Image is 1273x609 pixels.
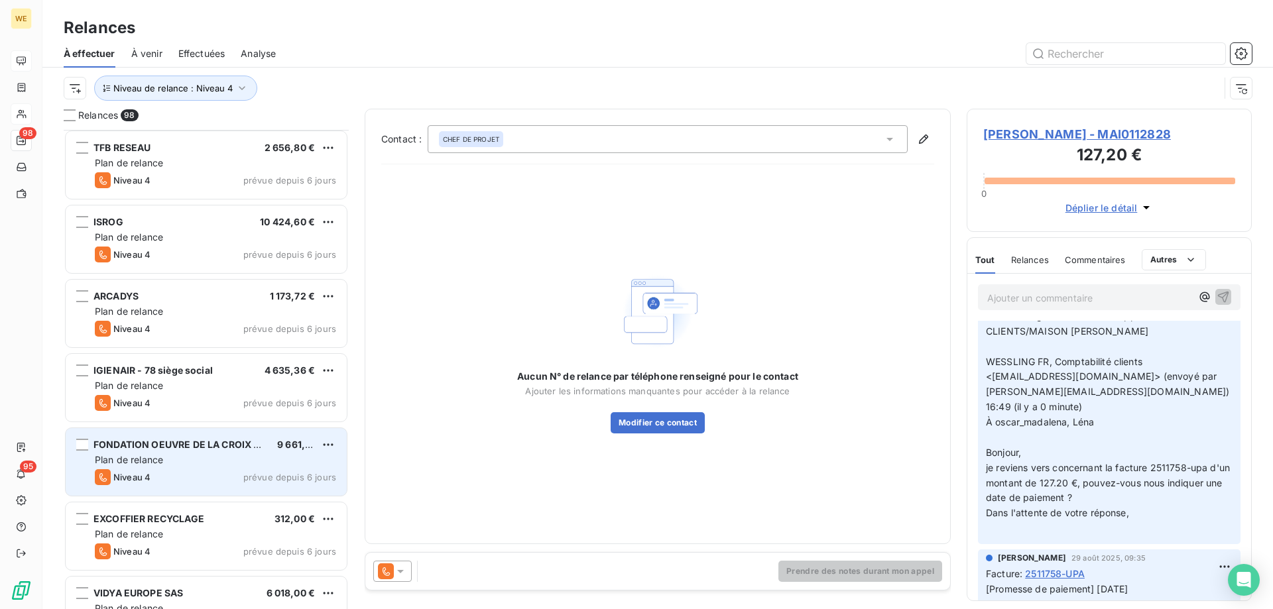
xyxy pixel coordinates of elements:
img: Empty state [615,269,700,355]
span: Ajouter les informations manquantes pour accéder à la relance [525,386,790,396]
span: Facture : [986,567,1022,581]
span: Plan de relance [95,157,163,168]
button: Autres [1142,249,1206,270]
span: Niveau 4 [113,249,151,260]
div: grid [64,130,349,609]
span: ARCADYS [93,290,139,302]
span: À oscar_madalena, Léna [986,416,1094,427]
span: 98 [19,127,36,139]
button: Niveau de relance : Niveau 4 [94,76,257,101]
span: Plan de relance [95,231,163,243]
span: Niveau 4 [113,323,151,334]
span: Plan de relance [95,305,163,317]
button: Prendre des notes durant mon appel [778,561,942,582]
span: 2 656,80 € [265,142,316,153]
span: Dans l'attente de votre réponse, [986,507,1129,518]
span: Niveau 4 [113,398,151,408]
span: Plan de relance [95,454,163,465]
span: 312,00 € [274,513,315,524]
span: Plan de relance [95,380,163,391]
span: Re: Wessling France Dernier Rappel [986,310,1144,321]
span: Relances [78,109,118,122]
span: 95 [20,461,36,472]
span: Niveau 4 [113,175,151,186]
span: [PERSON_NAME] [998,552,1066,564]
input: Rechercher [1026,43,1225,64]
h3: 127,20 € [983,143,1235,170]
span: 29 août 2025, 09:35 [1071,554,1146,562]
span: FONDATION OEUVRE DE LA CROIX SAINT SIMON [93,439,317,450]
span: Bonjour, [986,447,1021,458]
span: Commentaires [1065,254,1126,265]
span: Niveau de relance : Niveau 4 [113,83,233,93]
span: VIDYA EUROPE SAS [93,587,183,598]
span: prévue depuis 6 jours [243,249,336,260]
span: Niveau 4 [113,546,151,557]
span: Effectuées [178,47,225,60]
span: 6 018,00 € [267,587,316,598]
span: WESSLING FR, Comptabilité clients <[EMAIL_ADDRESS][DOMAIN_NAME]> (envoyé par [PERSON_NAME][EMAIL_... [986,356,1229,398]
span: ISROG [93,216,123,227]
span: prévue depuis 6 jours [243,175,336,186]
span: Aucun N° de relance par téléphone renseigné pour le contact [517,370,798,383]
span: Analyse [241,47,276,60]
span: [Promesse de paiement] [DATE] [986,583,1128,594]
span: Plan de relance [95,528,163,539]
span: CLIENTS/MAISON [PERSON_NAME] [986,325,1148,337]
div: Open Intercom Messenger [1228,564,1260,596]
span: 1 173,72 € [270,290,316,302]
span: IGIENAIR - 78 siège social [93,364,213,376]
span: je reviens vers concernant la facture 2511758-upa d'un montant de 127.20 €, pouvez-vous nous indi... [986,462,1233,504]
span: prévue depuis 6 jours [243,546,336,557]
span: Tout [975,254,995,265]
span: prévue depuis 6 jours [243,323,336,334]
span: TFB RESEAU [93,142,151,153]
span: 16:49 (il y a 0 minute) [986,401,1082,412]
span: CHEF DE PROJET [443,135,499,144]
h3: Relances [64,16,135,40]
span: Niveau 4 [113,472,151,482]
span: EXCOFFIER RECYCLAGE [93,513,204,524]
span: 4 635,36 € [265,364,316,376]
span: 0 [981,188,987,199]
span: Relances [1011,254,1049,265]
span: 9 661,20 € [277,439,326,450]
button: Déplier le détail [1061,200,1158,215]
img: Logo LeanPay [11,580,32,601]
span: 2511758-UPA [1025,567,1085,581]
button: Modifier ce contact [611,412,705,433]
span: prévue depuis 6 jours [243,398,336,408]
span: 98 [121,109,138,121]
span: À effectuer [64,47,115,60]
span: Déplier le détail [1065,201,1138,215]
span: [PERSON_NAME] - MAI0112828 [983,125,1235,143]
span: À venir [131,47,162,60]
div: WE [11,8,32,29]
span: prévue depuis 6 jours [243,472,336,482]
label: Contact : [381,133,428,146]
span: 10 424,60 € [260,216,315,227]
